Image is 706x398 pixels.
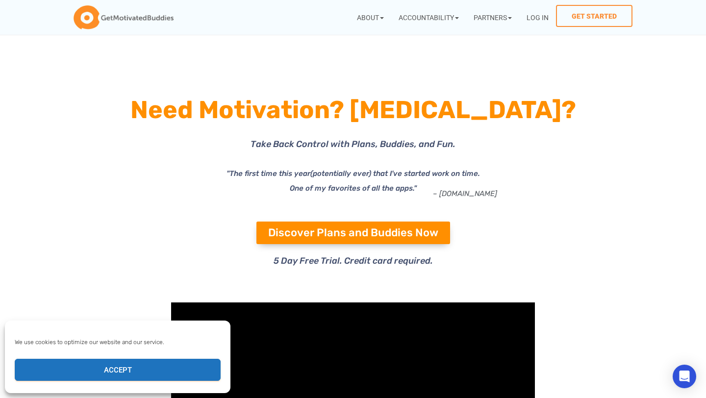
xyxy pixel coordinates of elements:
button: Accept [15,359,221,381]
i: (potentially ever) that I've started work on time. One of my favorites of all the apps." [290,169,480,193]
div: Open Intercom Messenger [673,365,696,388]
span: Discover Plans and Buddies Now [268,227,438,238]
a: Log In [519,5,556,30]
a: Get Started [556,5,632,27]
a: About [350,5,391,30]
span: Take Back Control with Plans, Buddies, and Fun. [251,139,455,149]
a: Partners [466,5,519,30]
span: 5 Day Free Trial. Credit card required. [274,255,433,266]
a: Discover Plans and Buddies Now [256,222,450,244]
a: Accountability [391,5,466,30]
div: We use cookies to optimize our website and our service. [15,338,220,347]
a: – [DOMAIN_NAME] [433,189,497,198]
img: GetMotivatedBuddies [74,5,174,30]
h1: Need Motivation? [MEDICAL_DATA]? [88,92,618,127]
i: "The first time this year [227,169,310,178]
